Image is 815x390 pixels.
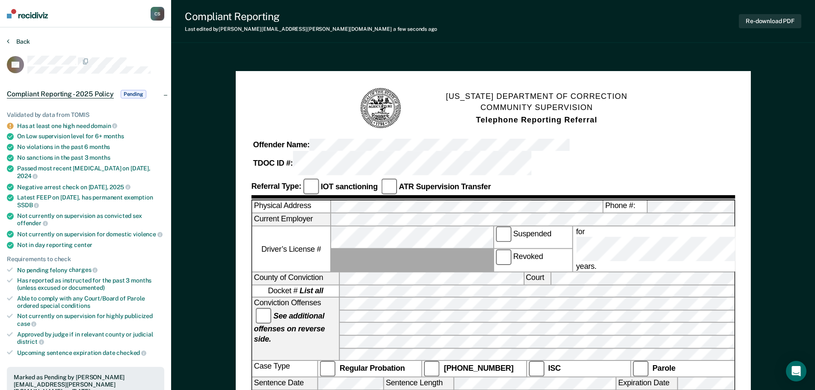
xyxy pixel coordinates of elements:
strong: ISC [548,364,560,372]
div: Has at least one high need domain [17,122,164,130]
span: documented) [68,284,104,291]
div: Requirements to check [7,256,164,263]
input: See additional offenses on reverse side. [255,308,271,324]
input: [PHONE_NUMBER] [424,361,440,377]
span: 2024 [17,173,38,179]
input: ISC [528,361,544,377]
div: Conviction Offenses [252,298,339,360]
div: C S [151,7,164,21]
strong: Referral Type: [251,182,301,191]
label: Sentence Length [384,378,453,390]
div: Passed most recent [MEDICAL_DATA] on [DATE], [17,165,164,179]
strong: IOT sanctioning [320,182,377,191]
div: Upcoming sentence expiration date [17,349,164,357]
label: Expiration Date [616,378,677,390]
span: months [89,143,110,150]
span: 2025 [110,184,130,191]
div: Not currently on supervision for highly publicized [17,313,164,327]
img: TN Seal [359,87,402,130]
span: case [17,320,36,327]
h1: [US_STATE] DEPARTMENT OF CORRECTION COMMUNITY SUPERVISION [446,91,627,126]
span: checked [116,349,146,356]
span: Docket # [268,286,323,296]
button: CS [151,7,164,21]
input: Parole [632,361,648,377]
strong: Telephone Reporting Referral [476,115,597,124]
div: Negative arrest check on [DATE], [17,183,164,191]
span: months [89,154,110,161]
strong: Parole [652,364,676,372]
div: Not in day reporting [17,241,164,249]
div: No violations in the past 6 [17,143,164,151]
div: Latest FEEP on [DATE], has permanent exemption [17,194,164,208]
input: ATR Supervision Transfer [381,179,397,195]
div: Validated by data from TOMIS [7,111,164,119]
input: IOT sanctioning [303,179,319,195]
strong: TDOC ID #: [253,159,293,167]
input: Revoked [495,249,511,265]
label: Physical Address [252,201,330,213]
label: Driver’s License # [252,226,330,271]
label: Revoked [494,249,572,271]
label: Court [524,272,550,284]
strong: Regular Probation [339,364,405,372]
span: charges [69,266,98,273]
span: center [74,241,92,248]
div: Not currently on supervision as convicted sex [17,212,164,227]
button: Back [7,38,30,45]
span: SSDB [17,202,39,208]
span: violence [133,231,163,238]
strong: ATR Supervision Transfer [399,182,491,191]
label: Phone #: [603,201,646,213]
strong: [PHONE_NUMBER] [444,364,513,372]
div: Compliant Reporting [185,10,437,23]
label: Sentence Date [252,378,317,390]
span: a few seconds ago [393,26,437,32]
div: Open Intercom Messenger [786,361,806,381]
span: months [104,133,124,140]
div: Approved by judge if in relevant county or judicial [17,331,164,345]
div: Has reported as instructed for the past 3 months (unless excused or [17,277,164,292]
div: On Low supervision level for 6+ [17,133,164,140]
input: Suspended [495,226,511,242]
div: No pending felony [17,266,164,274]
img: Recidiviz [7,9,48,18]
strong: List all [299,287,323,295]
strong: Offender Name: [253,140,309,149]
span: Pending [121,90,146,98]
span: conditions [61,302,90,309]
input: for years. [576,237,814,261]
label: Suspended [494,226,572,248]
span: offender [17,220,48,226]
label: County of Conviction [252,272,339,284]
strong: See additional offenses on reverse side. [254,311,325,344]
input: Regular Probation [320,361,335,377]
button: Re-download PDF [739,14,801,28]
span: district [17,338,44,345]
div: Last edited by [PERSON_NAME][EMAIL_ADDRESS][PERSON_NAME][DOMAIN_NAME] [185,26,437,32]
span: Compliant Reporting - 2025 Policy [7,90,114,98]
div: Not currently on supervision for domestic [17,230,164,238]
label: Current Employer [252,214,330,226]
div: Case Type [252,361,317,377]
div: Able to comply with any Court/Board of Parole ordered special [17,295,164,310]
div: No sanctions in the past 3 [17,154,164,161]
